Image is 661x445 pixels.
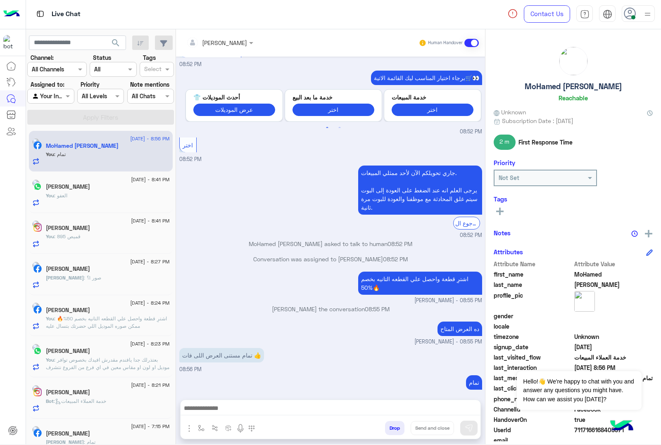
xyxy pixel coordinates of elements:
span: 7117166168405571 [574,426,653,434]
img: picture [559,47,587,75]
span: last_name [494,280,573,289]
span: تمام [54,151,66,157]
span: First Response Time [518,138,573,147]
span: [DATE] - 8:41 PM [131,217,169,225]
span: [DATE] - 8:21 PM [131,381,169,389]
img: Facebook [33,265,42,273]
p: أحدث الموديلات 👕 [193,93,275,102]
img: tab [603,9,612,19]
span: last_interaction [494,363,573,372]
span: Attribute Name [494,260,573,268]
span: ChannelId [494,405,573,414]
span: Subscription Date : [DATE] [502,116,573,125]
img: Facebook [33,305,42,314]
span: 08:56 PM [179,366,202,372]
p: [PERSON_NAME] the conversation [179,305,482,313]
span: You [46,151,54,157]
img: picture [32,262,40,269]
h5: Ahmed ElGelany [46,265,90,272]
img: tab [580,9,590,19]
span: اختر [183,142,193,149]
span: last_clicked_button [494,384,573,393]
span: profile_pic [494,291,573,310]
span: timezone [494,332,573,341]
span: [DATE] - 8:24 PM [130,299,169,307]
img: add [645,230,652,237]
img: tab [35,9,45,19]
p: 5/9/2025, 8:55 PM [437,322,482,336]
img: picture [574,291,595,312]
span: تمام [84,439,95,445]
p: 5/9/2025, 8:55 PM [358,272,482,295]
span: null [574,436,653,445]
img: notes [631,230,638,237]
img: Facebook [33,141,42,149]
p: 5/9/2025, 8:56 PM [466,375,482,390]
span: [DATE] - 8:27 PM [130,258,169,265]
span: 08:52 PM [388,240,412,247]
span: last_message [494,374,573,382]
img: picture [32,303,40,310]
p: خدمة ما بعد البيع [292,93,374,102]
span: null [574,312,653,320]
label: Priority [81,80,100,89]
h5: Yousry Mahmoud [46,389,90,396]
span: 08:52 PM [179,156,202,162]
span: [DATE] - 7:15 PM [131,423,169,430]
p: 5/9/2025, 8:52 PM [371,71,482,85]
a: Contact Us [524,5,570,23]
p: 5/9/2025, 8:56 PM [179,348,264,362]
img: make a call [248,425,255,432]
span: 08:55 PM [365,305,390,312]
div: Select [143,64,162,75]
span: 2024-10-08T12:43:39.007Z [574,343,653,351]
span: [DATE] - 8:41 PM [131,176,169,183]
h5: Rania Ahmed [46,225,90,232]
button: اختر [292,104,374,116]
span: You [46,315,54,322]
h5: MoHamed [PERSON_NAME] [525,82,622,91]
span: [DATE] - 8:23 PM [130,340,169,348]
span: اشترِ قطعة واحصل علي القطعه التانيه بخصم 50%🔥 ممكن صوره الموديل اللي حضرتك بتسال عليه [46,315,167,329]
img: send voice note [235,424,245,433]
span: You [46,233,54,239]
button: 1 of 2 [323,124,331,132]
a: tab [576,5,593,23]
span: [PERSON_NAME] - 08:55 PM [414,338,482,346]
button: 2 of 2 [335,124,344,132]
label: Note mentions [130,80,169,89]
span: 08:52 PM [460,128,482,136]
span: search [111,38,121,48]
img: spinner [508,9,518,19]
span: UserId [494,426,573,434]
div: الرجوع ال Bot [453,217,480,230]
h6: Notes [494,229,511,237]
span: 08:52 PM [179,61,202,67]
span: قميص 895 [54,233,81,239]
img: Facebook [33,429,42,437]
label: Status [93,53,111,62]
span: صور !؟ [84,275,101,281]
img: send attachment [184,424,194,433]
span: null [574,322,653,331]
button: create order [222,421,235,435]
label: Assigned to: [31,80,64,89]
h6: Priority [494,159,515,166]
p: خدمة المبيعات [392,93,473,102]
img: Logo [3,5,20,23]
img: picture [32,138,40,146]
button: Drop [385,421,404,435]
span: MoHamed [574,270,653,279]
img: Trigger scenario [212,425,218,431]
button: select flow [195,421,208,435]
span: Ali [574,280,653,289]
span: 08:52 PM [460,232,482,239]
img: picture [32,180,40,187]
span: last_visited_flow [494,353,573,362]
label: Channel: [31,53,54,62]
button: Trigger scenario [208,421,222,435]
span: locale [494,322,573,331]
span: signup_date [494,343,573,351]
button: search [106,36,126,53]
img: select flow [198,425,204,431]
